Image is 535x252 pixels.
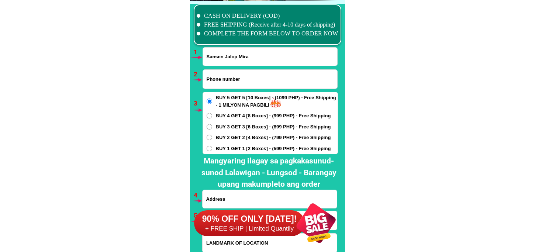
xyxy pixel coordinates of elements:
[207,124,212,130] input: BUY 3 GET 3 [6 Boxes] - (899 PHP) - Free Shipping
[197,11,338,20] li: CASH ON DELIVERY (COD)
[216,145,331,152] span: BUY 1 GET 1 [2 Boxes] - (599 PHP) - Free Shipping
[207,99,212,104] input: BUY 5 GET 5 [10 Boxes] - (1099 PHP) - Free Shipping - 1 MILYON NA PAGBILI
[197,29,338,38] li: COMPLETE THE FORM BELOW TO ORDER NOW
[196,155,342,190] h2: Mangyaring ilagay sa pagkakasunud-sunod Lalawigan - Lungsod - Barangay upang makumpleto ang order
[194,214,305,225] h6: 90% OFF ONLY [DATE]!
[194,48,202,57] h6: 1
[207,135,212,140] input: BUY 2 GET 2 [4 Boxes] - (799 PHP) - Free Shipping
[194,99,202,108] h6: 3
[197,20,338,29] li: FREE SHIPPING (Receive after 4-10 days of shipping)
[194,225,305,233] h6: + FREE SHIP | Limited Quantily
[207,146,212,151] input: BUY 1 GET 1 [2 Boxes] - (599 PHP) - Free Shipping
[207,113,212,118] input: BUY 4 GET 4 [8 Boxes] - (999 PHP) - Free Shipping
[194,211,202,221] h6: 5
[203,70,337,89] input: Input phone_number
[216,134,331,141] span: BUY 2 GET 2 [4 Boxes] - (799 PHP) - Free Shipping
[194,70,202,79] h6: 2
[216,123,331,131] span: BUY 3 GET 3 [6 Boxes] - (899 PHP) - Free Shipping
[203,48,337,66] input: Input full_name
[216,94,338,108] span: BUY 5 GET 5 [10 Boxes] - (1099 PHP) - Free Shipping - 1 MILYON NA PAGBILI
[216,112,331,120] span: BUY 4 GET 4 [8 Boxes] - (999 PHP) - Free Shipping
[194,191,202,200] h6: 4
